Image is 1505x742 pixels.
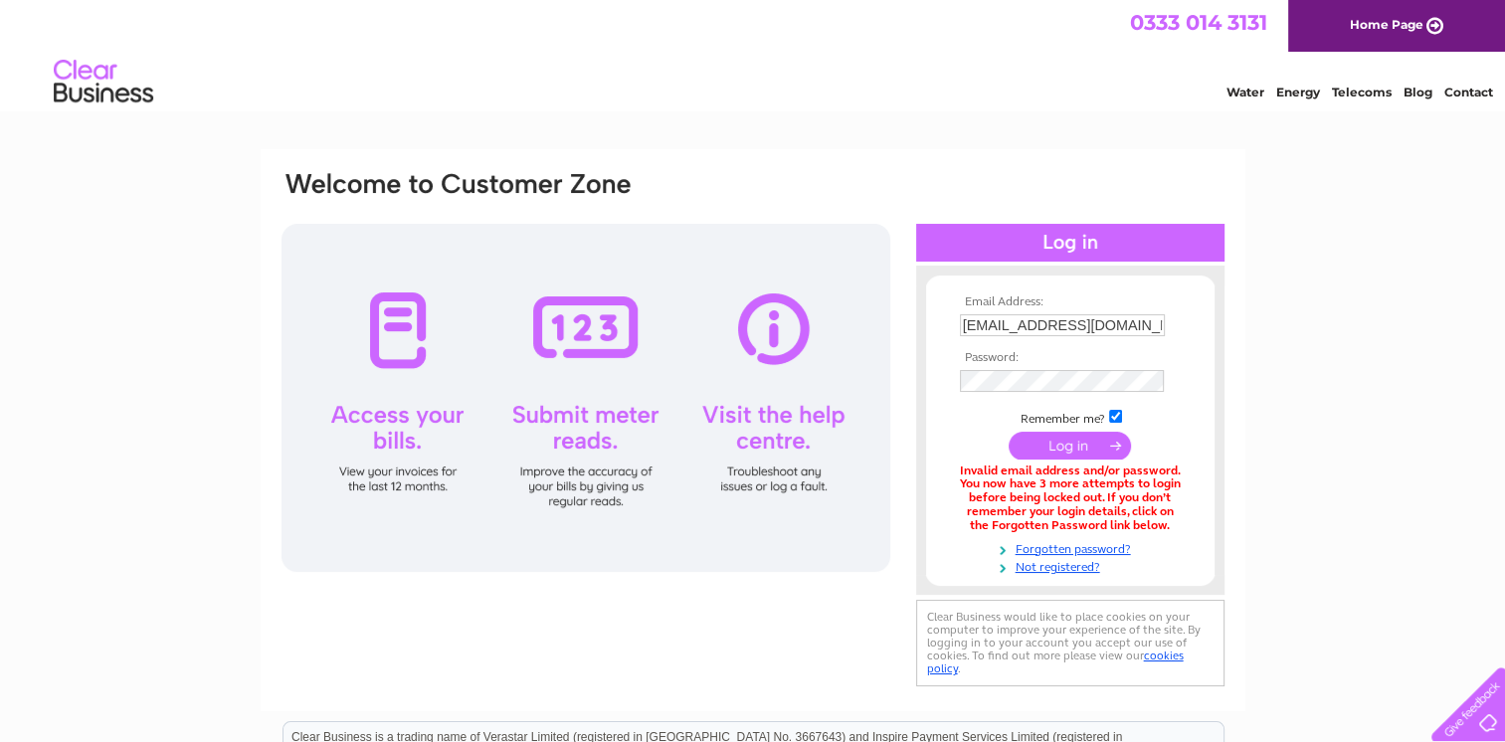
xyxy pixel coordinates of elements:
a: Water [1226,85,1264,99]
input: Submit [1009,432,1131,460]
a: Not registered? [960,556,1186,575]
a: Contact [1444,85,1493,99]
th: Email Address: [955,295,1186,309]
a: 0333 014 3131 [1130,10,1267,35]
a: Energy [1276,85,1320,99]
td: Remember me? [955,407,1186,427]
a: cookies policy [927,649,1184,675]
a: Telecoms [1332,85,1392,99]
a: Blog [1404,85,1432,99]
div: Invalid email address and/or password. You now have 3 more attempts to login before being locked ... [960,464,1181,533]
img: logo.png [53,52,154,112]
a: Forgotten password? [960,538,1186,557]
div: Clear Business would like to place cookies on your computer to improve your experience of the sit... [916,600,1224,686]
th: Password: [955,351,1186,365]
div: Clear Business is a trading name of Verastar Limited (registered in [GEOGRAPHIC_DATA] No. 3667643... [283,11,1223,96]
